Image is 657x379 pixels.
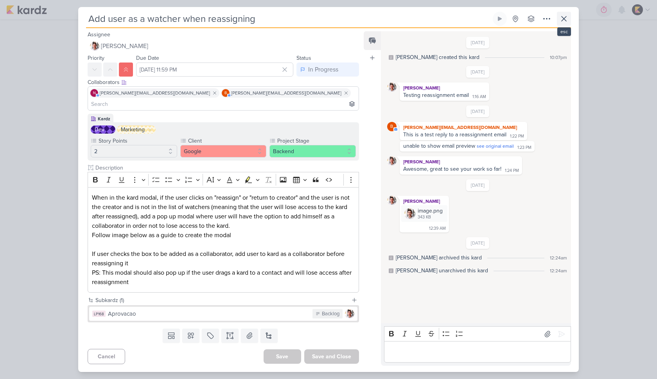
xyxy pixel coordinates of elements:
label: Client [187,137,267,145]
button: Google [180,145,267,157]
div: [PERSON_NAME] archived this kard [396,254,482,262]
div: image.png [401,205,447,222]
p: b [224,91,227,95]
img: Lucas Pessoa [387,156,397,166]
button: [PERSON_NAME] [88,39,359,53]
div: [PERSON_NAME] unarchived this kard [396,266,488,275]
label: Due Date [136,55,159,61]
span: unable to show email preview [403,143,475,149]
label: Project Stage [276,137,356,145]
div: Start tracking [497,16,503,22]
button: 2 [91,145,177,157]
div: Subkardz (1) [95,296,348,304]
div: image.png [418,207,443,215]
label: Assignee [88,31,110,38]
div: 10:07pm [550,54,567,61]
input: Untitled text [94,164,359,172]
div: 12:24am [550,254,567,261]
div: 1:24 PM [505,168,519,174]
button: Backend [269,145,356,157]
div: 12:39 AM [429,225,446,232]
div: Editor toolbar [88,172,359,187]
div: LP168 [92,311,106,317]
label: Status [296,55,311,61]
img: Lucas Pessoa [387,82,397,92]
div: 1:22 PM [510,133,524,139]
button: LP168 Aprovacao Backlog [89,307,357,321]
div: 1:16 AM [472,94,486,100]
p: PS: This modal should also pop up if the user drags a kard to a contact and will lose access afte... [92,268,355,287]
input: Select a date [136,63,293,77]
div: 12:24am [550,267,567,274]
div: [PERSON_NAME] created this kard [396,53,479,61]
button: Cancel [88,349,125,364]
div: Dev [95,125,104,134]
div: Backlog [322,310,339,318]
p: b [390,125,393,129]
div: Awesome, great to see your work so far! [403,166,501,172]
img: Lucas Pessoa [387,196,397,205]
div: 1:23 PM [517,145,531,151]
div: bruno@mlcommons.org [387,122,397,131]
div: esc [557,27,571,36]
input: Search [90,99,357,109]
div: 343 KB [418,214,443,220]
img: Lucas Pessoa [345,309,354,318]
div: Marketing [121,125,145,134]
div: nathanw@mlcommons.org [90,89,98,97]
div: Aprovacao [108,309,309,318]
input: Untitled Kard [86,12,491,26]
div: [PERSON_NAME] [401,158,521,166]
div: This is a test reply to a reassignment email [403,131,506,138]
div: Editor toolbar [384,326,571,341]
p: Follow image below as a guide to create the modal [92,231,355,240]
div: [PERSON_NAME][EMAIL_ADDRESS][DOMAIN_NAME] [401,123,526,131]
div: Collaborators [88,78,359,86]
label: Story Points [98,137,177,145]
span: [PERSON_NAME][EMAIL_ADDRESS][DOMAIN_NAME] [100,89,210,97]
div: [PERSON_NAME] [401,197,447,205]
img: Sl12xOnfEooio1Jpk4CYnnh439396WiRZf2hsfQp.png [404,208,415,219]
div: Editor editing area: main [88,187,359,293]
p: When in the kard modal, if the user clicks on "reassign" or "return to creator" and the user is n... [92,193,355,231]
span: see original email [477,143,514,149]
div: bruno@mlcommons.org [222,89,230,97]
label: Priority [88,55,104,61]
p: n [93,91,96,95]
div: Editor editing area: main [384,341,571,363]
p: If user checks the box to be added as a collaborator, add user to kard as a collaborator before r... [92,249,355,268]
div: In Progress [308,65,338,74]
div: [PERSON_NAME] [401,84,488,92]
span: [PERSON_NAME][EMAIL_ADDRESS][DOMAIN_NAME] [231,89,341,97]
div: Kardz [98,115,110,122]
button: In Progress [296,63,359,77]
img: Lucas Pessoa [90,41,99,51]
span: [PERSON_NAME] [101,41,148,51]
span: Testing reassignment email [403,92,469,98]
